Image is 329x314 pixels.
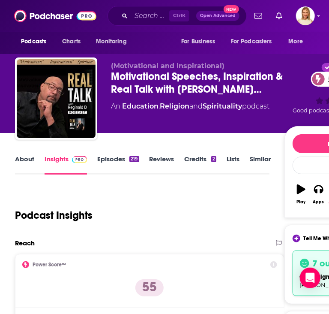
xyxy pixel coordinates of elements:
button: open menu [283,33,314,50]
span: More [289,36,303,48]
span: Podcasts [21,36,46,48]
button: Play [293,179,310,210]
div: Apps [313,199,324,205]
span: For Podcasters [231,36,272,48]
button: open menu [175,33,226,50]
button: Apps [310,179,327,210]
button: open menu [15,33,57,50]
div: Play [297,199,306,205]
img: Podchaser - Follow, Share and Rate Podcasts [14,8,96,24]
span: New [224,5,239,13]
span: Ctrl K [169,10,189,21]
a: About [15,155,34,175]
a: Credits2 [185,155,216,175]
button: Show profile menu [296,6,315,25]
img: Podchaser Pro [72,156,87,163]
a: Education [122,102,159,110]
input: Search podcasts, credits, & more... [131,9,169,23]
a: Reviews [150,155,174,175]
a: Religion [160,102,189,110]
a: Episodes219 [97,155,139,175]
button: open menu [90,33,138,50]
h2: Power Score™ [33,262,66,268]
div: 2 [211,156,216,162]
a: Lists [227,155,239,175]
span: , [159,102,160,110]
a: Charts [57,33,86,50]
img: User Profile [296,6,315,25]
span: Open Advanced [200,14,236,18]
button: Open AdvancedNew [196,11,239,21]
p: 55 [135,279,164,296]
a: InsightsPodchaser Pro [45,155,87,175]
button: open menu [225,33,284,50]
span: Charts [62,36,81,48]
a: Show notifications dropdown [272,9,286,23]
a: Similar [250,155,271,175]
div: Open Intercom Messenger [300,268,320,288]
span: For Business [181,36,215,48]
span: Logged in as leannebush [296,6,315,25]
h2: Reach [15,239,35,247]
img: Motivational Speeches, Inspiration & Real Talk with Reginald D (Motivational Speeches/Inspiration... [17,59,96,138]
a: Show notifications dropdown [251,9,266,23]
div: 219 [129,156,139,162]
a: Spirituality [203,102,242,110]
span: Monitoring [96,36,126,48]
div: An podcast [111,101,269,112]
div: Search podcasts, credits, & more... [108,6,247,26]
span: (Motivational and Inspirational) [111,62,224,70]
h1: Podcast Insights [15,209,93,222]
img: tell me why sparkle [294,236,299,241]
span: and [189,102,203,110]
